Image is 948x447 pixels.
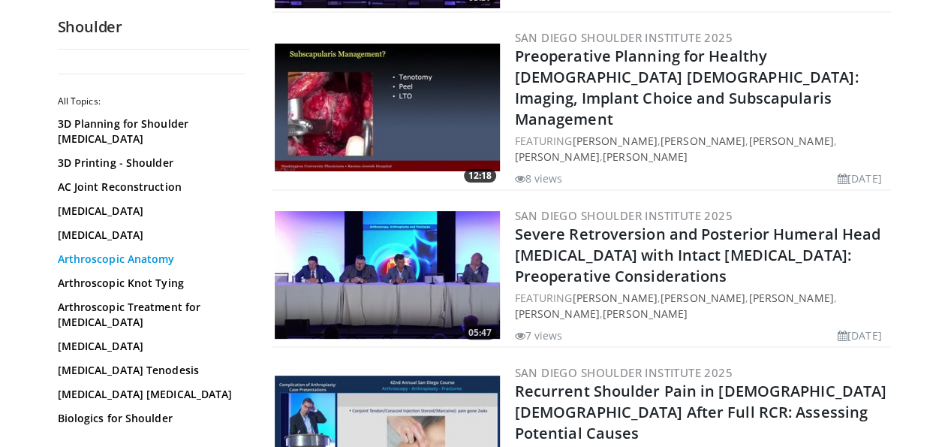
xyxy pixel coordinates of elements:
a: Arthroscopic Anatomy [58,252,242,267]
a: San Diego Shoulder Institute 2025 [515,30,733,45]
a: 3D Planning for Shoulder [MEDICAL_DATA] [58,116,242,146]
a: San Diego Shoulder Institute 2025 [515,208,733,223]
img: 66a170a1-a395-4a30-b100-b126ff3890de.300x170_q85_crop-smart_upscale.jpg [275,211,500,339]
a: Arthroscopic Knot Tying [58,276,242,291]
li: 8 views [515,171,563,186]
a: Preoperative Planning for Healthy [DEMOGRAPHIC_DATA] [DEMOGRAPHIC_DATA]: Imaging, Implant Choice ... [515,46,859,129]
a: [PERSON_NAME] [572,291,657,305]
a: [PERSON_NAME] [515,307,600,321]
div: FEATURING , , , , [515,290,888,322]
span: 12:18 [464,169,496,183]
a: 3D Printing - Shoulder [58,156,242,171]
a: [PERSON_NAME] [661,291,745,305]
a: Severe Retroversion and Posterior Humeral Head [MEDICAL_DATA] with Intact [MEDICAL_DATA]: Preoper... [515,224,881,286]
a: [PERSON_NAME] [603,150,688,164]
a: [MEDICAL_DATA] [58,204,242,219]
a: [MEDICAL_DATA] [58,228,242,243]
h2: Shoulder [58,17,249,37]
a: [MEDICAL_DATA] Tenodesis [58,363,242,378]
img: 1e3fa6c4-6d46-4c55-978d-cd7c6d80cc96.300x170_q85_crop-smart_upscale.jpg [275,44,500,171]
div: FEATURING , , , , [515,133,888,165]
a: [PERSON_NAME] [748,291,833,305]
a: [MEDICAL_DATA] [58,339,242,354]
a: Biologics for Shoulder [58,411,242,426]
a: [MEDICAL_DATA] [MEDICAL_DATA] [58,387,242,402]
a: AC Joint Reconstruction [58,180,242,195]
a: [PERSON_NAME] [661,134,745,148]
li: [DATE] [838,328,882,343]
a: [PERSON_NAME] [572,134,657,148]
a: 05:47 [275,211,500,339]
a: 12:18 [275,44,500,171]
span: 05:47 [464,326,496,340]
a: [PERSON_NAME] [603,307,688,321]
a: Arthroscopic Treatment for [MEDICAL_DATA] [58,300,242,330]
li: [DATE] [838,171,882,186]
a: Recurrent Shoulder Pain in [DEMOGRAPHIC_DATA] [DEMOGRAPHIC_DATA] After Full RCR: Assessing Potent... [515,381,887,443]
a: San Diego Shoulder Institute 2025 [515,365,733,380]
h2: All Topics: [58,95,245,107]
a: [PERSON_NAME] [748,134,833,148]
a: [PERSON_NAME] [515,150,600,164]
li: 7 views [515,328,563,343]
